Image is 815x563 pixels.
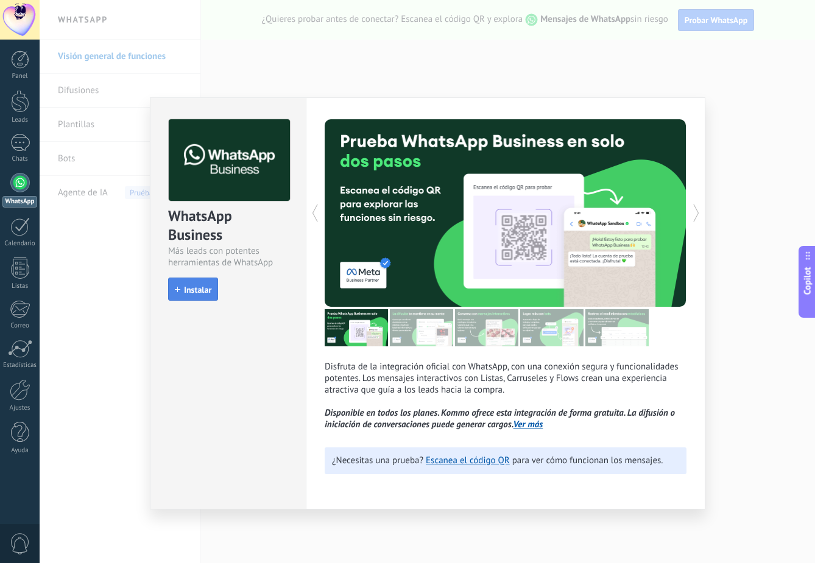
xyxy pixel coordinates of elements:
button: Instalar [168,278,218,301]
a: Escanea el código QR [426,455,510,466]
span: Copilot [802,267,814,295]
span: para ver cómo funcionan los mensajes. [512,455,663,466]
div: Correo [2,322,38,330]
div: Estadísticas [2,362,38,369]
img: tour_image_62c9952fc9cf984da8d1d2aa2c453724.png [520,309,584,346]
span: ¿Necesitas una prueba? [332,455,423,466]
i: Disponible en todos los planes. Kommo ofrece esta integración de forma gratuita. La difusión o in... [325,407,675,430]
div: Calendario [2,240,38,248]
div: Panel [2,72,38,80]
a: Ver más [513,419,543,430]
img: tour_image_cc27419dad425b0ae96c2716632553fa.png [390,309,453,346]
div: Listas [2,282,38,290]
div: Chats [2,155,38,163]
img: tour_image_1009fe39f4f058b759f0df5a2b7f6f06.png [455,309,518,346]
div: Leads [2,116,38,124]
img: tour_image_cc377002d0016b7ebaeb4dbe65cb2175.png [585,309,649,346]
div: WhatsApp Business [168,206,288,245]
span: Instalar [184,285,211,294]
div: Más leads con potentes herramientas de WhatsApp [168,245,288,268]
div: Ajustes [2,404,38,412]
p: Disfruta de la integración oficial con WhatsApp, con una conexión segura y funcionalidades potent... [325,361,686,430]
div: Ayuda [2,447,38,455]
img: logo_main.png [169,119,290,201]
img: tour_image_7a4924cebc22ed9e3259523e50fe4fd6.png [325,309,388,346]
div: WhatsApp [2,196,37,208]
